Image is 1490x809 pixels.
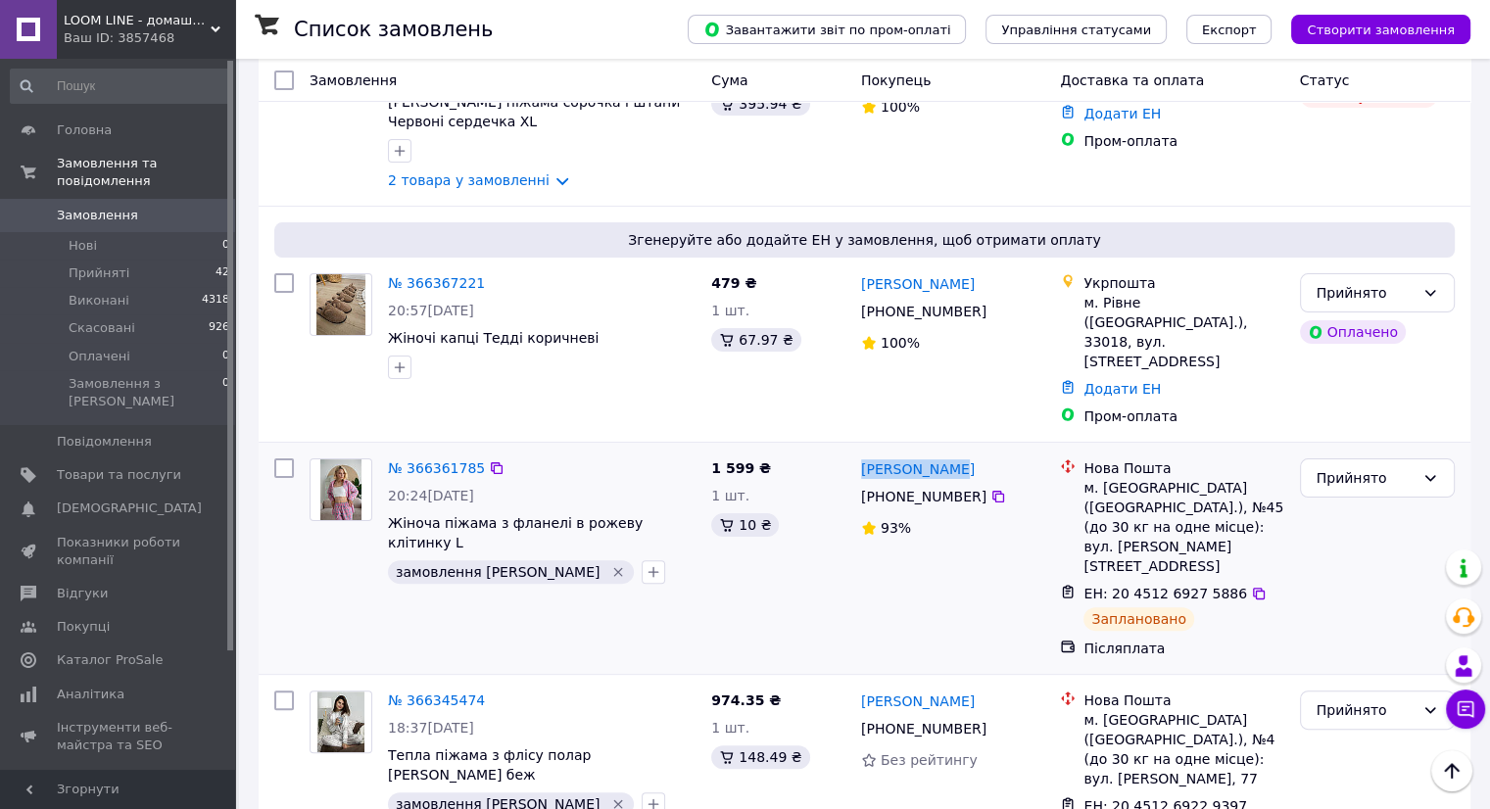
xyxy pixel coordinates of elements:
span: 926 [209,319,229,337]
span: 1 шт. [711,303,749,318]
div: м. [GEOGRAPHIC_DATA] ([GEOGRAPHIC_DATA].), №4 (до 30 кг на одне місце): вул. [PERSON_NAME], 77 [1083,710,1283,788]
span: 974.35 ₴ [711,692,781,708]
span: 100% [881,99,920,115]
button: Створити замовлення [1291,15,1470,44]
span: Завантажити звіт по пром-оплаті [703,21,950,38]
span: Прийняті [69,264,129,282]
span: 0 [222,348,229,365]
div: м. [GEOGRAPHIC_DATA] ([GEOGRAPHIC_DATA].), №45 (до 30 кг на одне місце): вул. [PERSON_NAME][STREE... [1083,478,1283,576]
span: 20:57[DATE] [388,303,474,318]
img: Фото товару [320,459,361,520]
div: Пром-оплата [1083,131,1283,151]
button: Наверх [1431,750,1472,791]
span: Скасовані [69,319,135,337]
span: Замовлення [57,207,138,224]
a: 2 товара у замовленні [388,172,550,188]
span: Оплачені [69,348,130,365]
span: ЕН: 20 4512 6927 5886 [1083,586,1247,601]
div: [PHONE_NUMBER] [857,298,990,325]
div: Нова Пошта [1083,458,1283,478]
span: 0 [222,237,229,255]
span: Каталог ProSale [57,651,163,669]
span: Інструменти веб-майстра та SEO [57,719,181,754]
span: 0 [222,375,229,410]
button: Завантажити звіт по пром-оплаті [688,15,966,44]
a: [PERSON_NAME] [861,274,975,294]
span: Головна [57,121,112,139]
span: Аналітика [57,686,124,703]
span: Доставка та оплата [1060,72,1204,88]
span: Покупець [861,72,931,88]
a: [PERSON_NAME] [861,691,975,711]
div: 10 ₴ [711,513,779,537]
a: Фото товару [310,273,372,336]
a: Жіноча піжама з фланелі в рожеву клітинку L [388,515,643,550]
span: 1 шт. [711,488,749,503]
a: Додати ЕН [1083,381,1161,397]
span: 100% [881,335,920,351]
span: 93% [881,520,911,536]
span: Замовлення та повідомлення [57,155,235,190]
svg: Видалити мітку [610,564,626,580]
div: Пром-оплата [1083,406,1283,426]
span: Без рейтингу [881,752,978,768]
span: [DEMOGRAPHIC_DATA] [57,500,202,517]
div: [PHONE_NUMBER] [857,483,990,510]
span: 42 [216,264,229,282]
span: Експорт [1202,23,1257,37]
a: Створити замовлення [1272,21,1470,36]
span: Відгуки [57,585,108,602]
span: Замовлення з [PERSON_NAME] [69,375,222,410]
div: Укрпошта [1083,273,1283,293]
a: Жіночі капці Тедді коричневі [388,330,599,346]
div: Нова Пошта [1083,690,1283,710]
a: № 366361785 [388,460,485,476]
div: Прийнято [1317,282,1415,304]
div: [PHONE_NUMBER] [857,715,990,742]
div: 148.49 ₴ [711,745,809,769]
span: Виконані [69,292,129,309]
button: Управління статусами [985,15,1167,44]
span: Замовлення [310,72,397,88]
span: 20:24[DATE] [388,488,474,503]
span: LOOM LINE - домашній одяг для всієї сім'ї [64,12,211,29]
span: замовлення [PERSON_NAME] [396,564,600,580]
a: № 366367221 [388,275,485,291]
a: Додати ЕН [1083,106,1161,121]
span: Cума [711,72,747,88]
button: Експорт [1186,15,1273,44]
span: Згенеруйте або додайте ЕН у замовлення, щоб отримати оплату [282,230,1447,250]
div: 395.94 ₴ [711,92,809,116]
div: 67.97 ₴ [711,328,800,352]
span: Нові [69,237,97,255]
div: Ваш ID: 3857468 [64,29,235,47]
span: 4318 [202,292,229,309]
a: № 366345474 [388,692,485,708]
div: Прийнято [1317,699,1415,721]
div: Прийнято [1317,467,1415,489]
div: м. Рівне ([GEOGRAPHIC_DATA].), 33018, вул. [STREET_ADDRESS] [1083,293,1283,371]
span: 1 шт. [711,720,749,736]
span: 1 599 ₴ [711,460,771,476]
div: Післяплата [1083,639,1283,658]
a: [PERSON_NAME] [861,459,975,479]
input: Пошук [10,69,231,104]
span: Повідомлення [57,433,152,451]
div: Заплановано [1083,607,1194,631]
div: Оплачено [1300,320,1406,344]
span: Покупці [57,618,110,636]
img: Фото товару [317,691,364,752]
button: Чат з покупцем [1446,690,1485,729]
span: Створити замовлення [1307,23,1455,37]
a: Фото товару [310,458,372,521]
span: Товари та послуги [57,466,181,484]
span: 18:37[DATE] [388,720,474,736]
span: Управління статусами [1001,23,1151,37]
h1: Список замовлень [294,18,493,41]
span: Показники роботи компанії [57,534,181,569]
a: Тепла піжама з флісу полар [PERSON_NAME] беж [388,747,591,783]
span: 479 ₴ [711,275,756,291]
